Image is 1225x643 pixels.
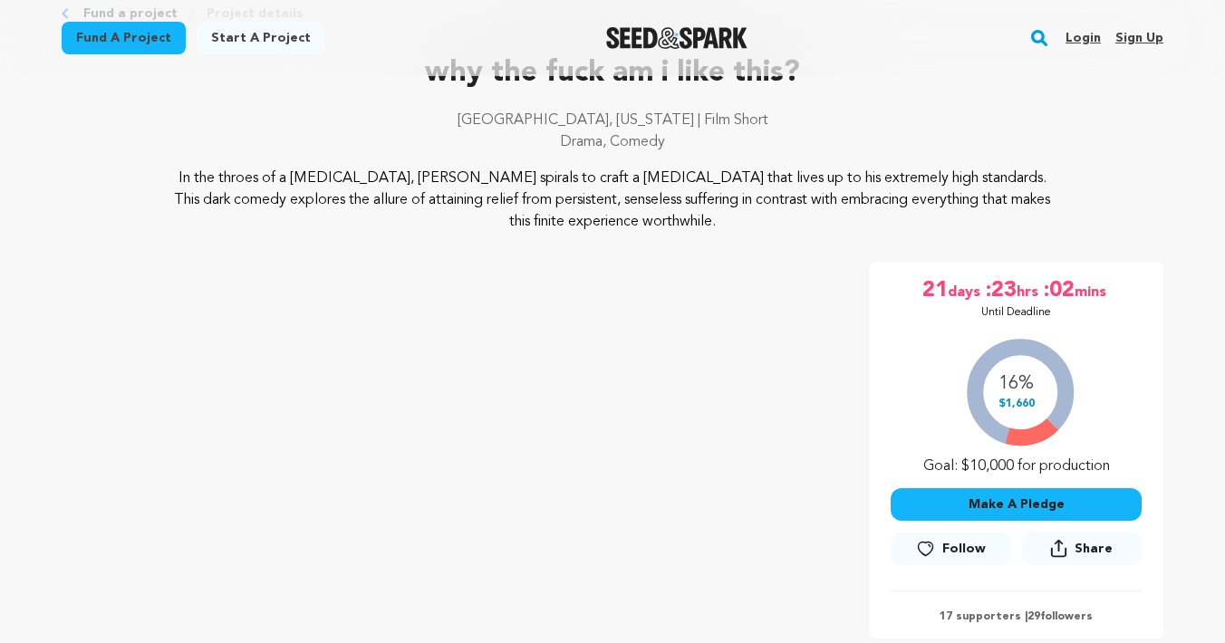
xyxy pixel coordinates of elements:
[1115,24,1163,53] a: Sign up
[1042,276,1075,305] span: :02
[1017,276,1042,305] span: hrs
[606,27,748,49] a: Seed&Spark Homepage
[62,110,1163,131] p: [GEOGRAPHIC_DATA], [US_STATE] | Film Short
[1075,276,1110,305] span: mins
[891,488,1142,521] button: Make A Pledge
[948,276,984,305] span: days
[606,27,748,49] img: Seed&Spark Logo Dark Mode
[1022,532,1142,572] span: Share
[1066,24,1101,53] a: Login
[1075,540,1113,558] span: Share
[197,22,325,54] a: Start a project
[984,276,1017,305] span: :23
[942,540,986,558] span: Follow
[1022,532,1142,565] button: Share
[981,305,1051,320] p: Until Deadline
[891,609,1142,624] p: 17 supporters | followers
[62,22,186,54] a: Fund a project
[62,131,1163,153] p: Drama, Comedy
[891,533,1010,565] a: Follow
[922,276,948,305] span: 21
[1027,611,1040,622] span: 29
[172,168,1054,233] p: In the throes of a [MEDICAL_DATA], [PERSON_NAME] spirals to craft a [MEDICAL_DATA] that lives up ...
